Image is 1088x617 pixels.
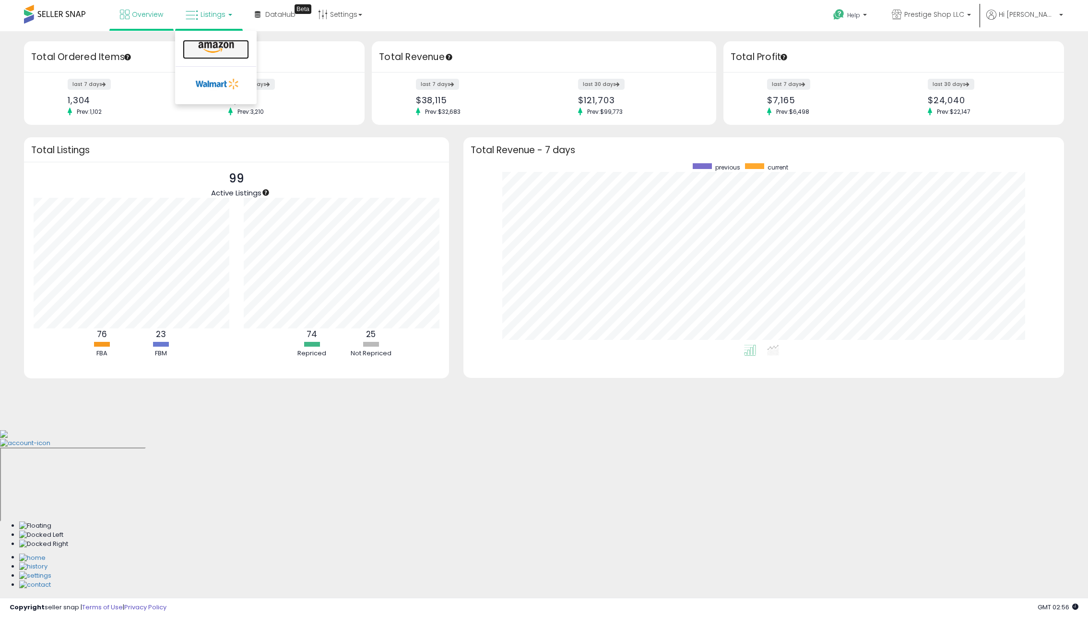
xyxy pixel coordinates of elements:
span: Prev: $6,498 [771,108,814,116]
img: Docked Right [19,540,68,549]
b: 76 [97,328,107,340]
span: Prev: 1,102 [72,108,106,116]
h3: Total Ordered Items [31,50,357,64]
span: Prev: $99,773 [582,108,627,116]
p: 99 [211,169,261,188]
span: Active Listings [211,188,261,198]
div: Tooltip anchor [295,4,311,14]
div: $7,165 [767,95,887,105]
span: Prev: $32,683 [420,108,465,116]
span: DataHub [265,10,296,19]
div: Tooltip anchor [123,53,132,61]
img: Settings [19,571,51,581]
label: last 30 days [928,79,974,90]
h3: Total Listings [31,146,442,154]
span: Overview [132,10,163,19]
div: Tooltip anchor [261,188,270,197]
div: Tooltip anchor [780,53,788,61]
span: current [768,163,788,171]
span: Prev: 3,210 [233,108,269,116]
b: 25 [366,328,376,340]
span: Help [847,11,860,19]
img: Contact [19,581,51,590]
h3: Total Revenue [379,50,709,64]
i: Get Help [833,9,845,21]
div: Tooltip anchor [445,53,453,61]
div: Repriced [283,349,341,358]
div: 1,304 [68,95,187,105]
h3: Total Revenue - 7 days [471,146,1057,154]
div: FBA [73,349,130,358]
span: Prestige Shop LLC [904,10,964,19]
img: Home [19,554,46,563]
span: Hi [PERSON_NAME] [999,10,1056,19]
b: 23 [156,328,166,340]
img: History [19,562,47,571]
div: $38,115 [416,95,537,105]
div: $24,040 [928,95,1047,105]
div: FBM [132,349,189,358]
span: Prev: $22,147 [932,108,975,116]
h3: Total Profit [731,50,1057,64]
label: last 30 days [578,79,625,90]
div: 4,222 [228,95,348,105]
label: last 7 days [767,79,810,90]
label: last 7 days [416,79,459,90]
b: 74 [307,328,317,340]
label: last 7 days [68,79,111,90]
span: Listings [201,10,225,19]
span: previous [715,163,740,171]
img: Docked Left [19,531,63,540]
div: $121,703 [578,95,699,105]
div: Not Repriced [342,349,400,358]
a: Help [826,1,876,31]
img: Floating [19,521,51,531]
a: Hi [PERSON_NAME] [986,10,1063,31]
